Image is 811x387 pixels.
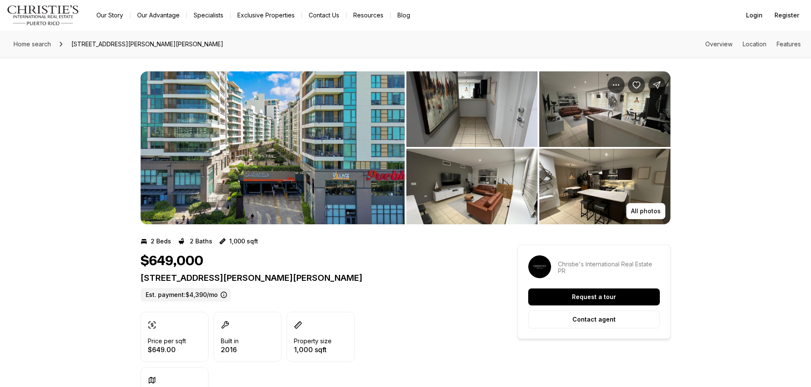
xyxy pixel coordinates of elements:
[141,71,405,224] li: 1 of 5
[406,71,670,224] li: 2 of 5
[148,346,186,353] p: $649.00
[190,238,212,245] p: 2 Baths
[148,338,186,345] p: Price per sqft
[572,294,616,300] p: Request a tour
[631,208,661,215] p: All photos
[141,273,487,283] p: [STREET_ADDRESS][PERSON_NAME][PERSON_NAME]
[90,9,130,21] a: Our Story
[302,9,346,21] button: Contact Us
[130,9,186,21] a: Our Advantage
[14,40,51,48] span: Home search
[231,9,301,21] a: Exclusive Properties
[648,76,665,93] button: Share Property: 1511 PONCE DE LEON AVE #571
[528,311,660,328] button: Contact agent
[608,76,625,93] button: Property options
[346,9,390,21] a: Resources
[705,41,801,48] nav: Page section menu
[141,253,203,269] h1: $649,000
[7,5,79,25] img: logo
[10,37,54,51] a: Home search
[151,238,171,245] p: 2 Beds
[777,40,801,48] a: Skip to: Features
[141,71,405,224] button: View image gallery
[628,76,645,93] button: Save Property: 1511 PONCE DE LEON AVE #571
[294,338,332,345] p: Property size
[746,12,763,19] span: Login
[572,316,616,323] p: Contact agent
[391,9,417,21] a: Blog
[769,7,804,24] button: Register
[626,203,665,219] button: All photos
[294,346,332,353] p: 1,000 sqft
[221,338,239,345] p: Built in
[743,40,766,48] a: Skip to: Location
[539,149,670,224] button: View image gallery
[187,9,230,21] a: Specialists
[705,40,732,48] a: Skip to: Overview
[774,12,799,19] span: Register
[68,37,227,51] span: [STREET_ADDRESS][PERSON_NAME][PERSON_NAME]
[141,288,231,302] label: Est. payment: $4,390/mo
[406,71,538,147] button: View image gallery
[141,71,670,224] div: Listing Photos
[528,288,660,305] button: Request a tour
[539,71,670,147] button: View image gallery
[221,346,239,353] p: 2016
[558,261,660,274] p: Christie's International Real Estate PR
[406,149,538,224] button: View image gallery
[741,7,768,24] button: Login
[229,238,258,245] p: 1,000 sqft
